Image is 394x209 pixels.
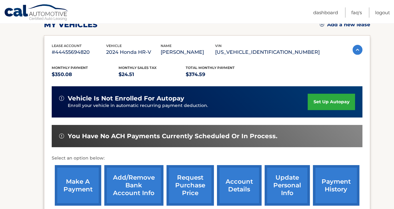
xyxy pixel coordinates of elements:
[52,66,88,70] span: Monthly Payment
[375,7,390,18] a: Logout
[167,165,214,206] a: request purchase price
[320,22,370,28] a: Add a new lease
[44,20,97,29] h2: my vehicles
[265,165,310,206] a: update personal info
[52,155,362,162] p: Select an option below:
[215,44,222,48] span: vin
[68,102,308,109] p: Enroll your vehicle in automatic recurring payment deduction.
[106,44,122,48] span: vehicle
[161,44,171,48] span: name
[186,70,253,79] p: $374.59
[52,70,119,79] p: $350.08
[68,95,184,102] span: vehicle is not enrolled for autopay
[4,4,69,22] a: Cal Automotive
[217,165,262,206] a: account details
[215,48,320,57] p: [US_VEHICLE_IDENTIFICATION_NUMBER]
[119,66,157,70] span: Monthly sales Tax
[52,48,106,57] p: #44455694820
[351,7,362,18] a: FAQ's
[353,45,362,55] img: accordion-active.svg
[59,96,64,101] img: alert-white.svg
[308,94,355,110] a: set up autopay
[313,7,338,18] a: Dashboard
[59,134,64,139] img: alert-white.svg
[161,48,215,57] p: [PERSON_NAME]
[52,44,82,48] span: lease account
[104,165,163,206] a: Add/Remove bank account info
[68,132,277,140] span: You have no ACH payments currently scheduled or in process.
[186,66,235,70] span: Total Monthly Payment
[313,165,359,206] a: payment history
[320,22,324,27] img: add.svg
[106,48,161,57] p: 2024 Honda HR-V
[119,70,186,79] p: $24.51
[55,165,101,206] a: make a payment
